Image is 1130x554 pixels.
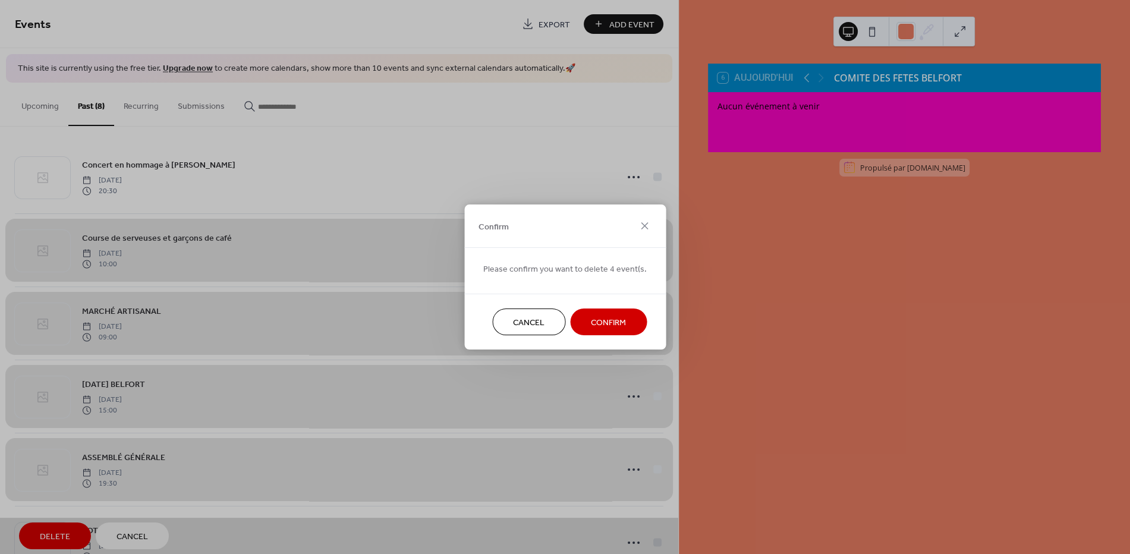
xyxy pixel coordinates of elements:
span: Please confirm you want to delete 4 event(s. [483,263,647,276]
button: Cancel [492,309,565,335]
span: Confirm [479,221,509,233]
span: Cancel [513,317,544,329]
span: Confirm [591,317,626,329]
button: Confirm [570,309,647,335]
